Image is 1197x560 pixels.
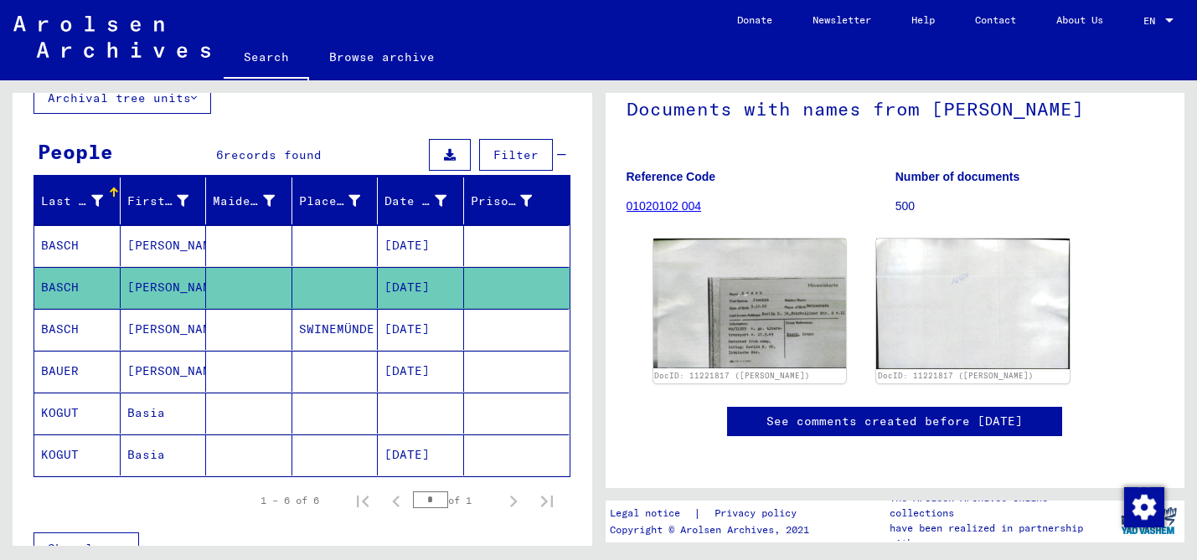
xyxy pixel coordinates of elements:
[121,267,207,308] mat-cell: [PERSON_NAME]
[34,177,121,224] mat-header-cell: Last Name
[224,147,322,162] span: records found
[299,193,361,210] div: Place of Birth
[1117,500,1180,542] img: yv_logo.png
[127,188,210,214] div: First Name
[895,170,1020,183] b: Number of documents
[34,82,211,114] button: Archival tree units
[895,198,1163,215] p: 500
[1143,15,1162,27] span: EN
[378,225,464,266] mat-cell: [DATE]
[378,434,464,475] mat-cell: [DATE]
[121,434,207,475] mat-cell: Basia
[701,505,817,522] a: Privacy policy
[610,522,817,537] p: Copyright © Arolsen Archives, 2021
[13,16,210,58] img: Arolsen_neg.svg
[1124,487,1164,527] img: Change consent
[378,177,464,224] mat-header-cell: Date of Birth
[299,188,382,214] div: Place of Birth
[464,177,570,224] mat-header-cell: Prisoner #
[384,193,446,210] div: Date of Birth
[206,177,292,224] mat-header-cell: Maiden Name
[627,199,702,213] a: 01020102 004
[34,434,121,475] mat-cell: KOGUT
[38,136,113,167] div: People
[121,225,207,266] mat-cell: [PERSON_NAME]
[378,309,464,350] mat-cell: [DATE]
[471,193,533,210] div: Prisoner #
[34,351,121,392] mat-cell: BAUER
[378,267,464,308] mat-cell: [DATE]
[384,188,467,214] div: Date of Birth
[766,413,1023,430] a: See comments created before [DATE]
[292,177,379,224] mat-header-cell: Place of Birth
[471,188,554,214] div: Prisoner #
[654,371,810,380] a: DocID: 11221817 ([PERSON_NAME])
[48,541,116,556] span: Show less
[216,147,224,162] span: 6
[610,505,817,522] div: |
[121,177,207,224] mat-header-cell: First Name
[121,309,207,350] mat-cell: [PERSON_NAME]
[127,193,189,210] div: First Name
[379,484,413,517] button: Previous page
[41,188,124,214] div: Last Name
[653,239,847,368] img: 001.jpg
[34,309,121,350] mat-cell: BASCH
[34,267,121,308] mat-cell: BASCH
[121,351,207,392] mat-cell: [PERSON_NAME]
[497,484,530,517] button: Next page
[876,239,1070,369] img: 002.jpg
[610,505,694,522] a: Legal notice
[530,484,564,517] button: Last page
[627,70,1164,144] h1: Documents with names from [PERSON_NAME]
[346,484,379,517] button: First page
[213,193,275,210] div: Maiden Name
[34,225,121,266] mat-cell: BASCH
[890,521,1112,551] p: have been realized in partnership with
[309,37,455,77] a: Browse archive
[41,193,103,210] div: Last Name
[627,170,716,183] b: Reference Code
[121,393,207,434] mat-cell: Basia
[479,139,553,171] button: Filter
[878,371,1034,380] a: DocID: 11221817 ([PERSON_NAME])
[261,493,319,508] div: 1 – 6 of 6
[378,351,464,392] mat-cell: [DATE]
[224,37,309,80] a: Search
[493,147,539,162] span: Filter
[413,492,497,508] div: of 1
[213,188,296,214] div: Maiden Name
[292,309,379,350] mat-cell: SWINEMÜNDE
[890,491,1112,521] p: The Arolsen Archives online collections
[34,393,121,434] mat-cell: KOGUT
